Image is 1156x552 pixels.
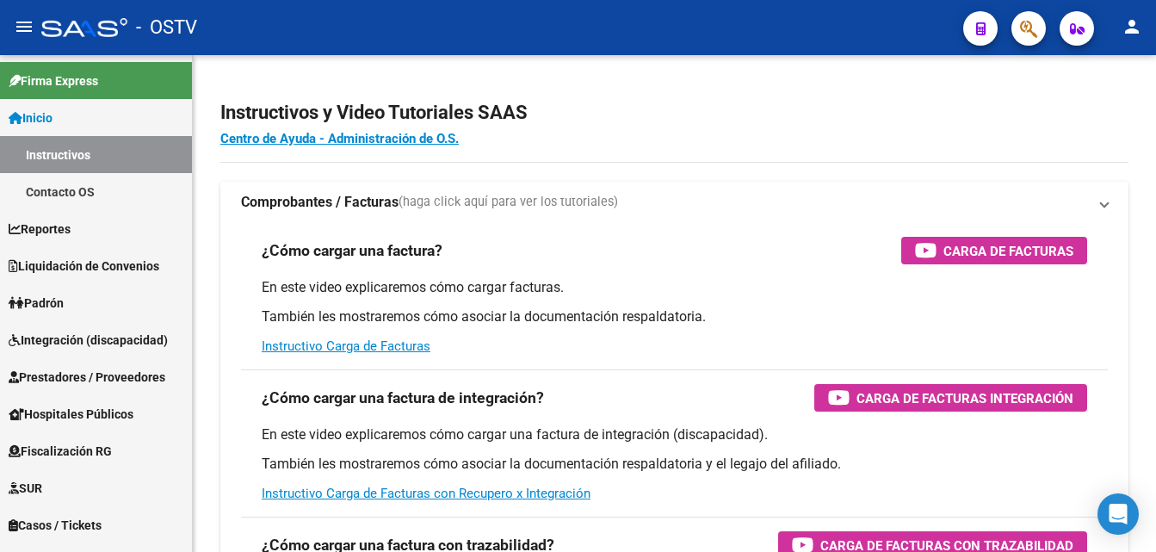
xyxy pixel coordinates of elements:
span: Integración (discapacidad) [9,331,168,350]
h3: ¿Cómo cargar una factura? [262,239,442,263]
span: Fiscalización RG [9,442,112,461]
button: Carga de Facturas Integración [814,384,1087,412]
span: Prestadores / Proveedores [9,368,165,387]
mat-icon: person [1122,16,1142,37]
a: Instructivo Carga de Facturas [262,338,430,354]
strong: Comprobantes / Facturas [241,193,399,212]
p: En este video explicaremos cómo cargar una factura de integración (discapacidad). [262,425,1087,444]
span: Padrón [9,294,64,313]
span: (haga click aquí para ver los tutoriales) [399,193,618,212]
p: También les mostraremos cómo asociar la documentación respaldatoria. [262,307,1087,326]
p: En este video explicaremos cómo cargar facturas. [262,278,1087,297]
span: - OSTV [136,9,197,47]
span: Carga de Facturas [943,240,1073,262]
h2: Instructivos y Video Tutoriales SAAS [220,96,1128,129]
mat-expansion-panel-header: Comprobantes / Facturas(haga click aquí para ver los tutoriales) [220,182,1128,223]
span: Casos / Tickets [9,516,102,535]
a: Centro de Ayuda - Administración de O.S. [220,131,459,146]
span: Liquidación de Convenios [9,257,159,276]
span: Firma Express [9,71,98,90]
span: Carga de Facturas Integración [856,388,1073,409]
div: Open Intercom Messenger [1097,493,1139,535]
span: Reportes [9,220,71,239]
span: Hospitales Públicos [9,405,133,424]
button: Carga de Facturas [901,237,1087,264]
a: Instructivo Carga de Facturas con Recupero x Integración [262,486,590,501]
mat-icon: menu [14,16,34,37]
span: SUR [9,479,42,498]
p: También les mostraremos cómo asociar la documentación respaldatoria y el legajo del afiliado. [262,455,1087,474]
h3: ¿Cómo cargar una factura de integración? [262,386,544,410]
span: Inicio [9,109,53,127]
